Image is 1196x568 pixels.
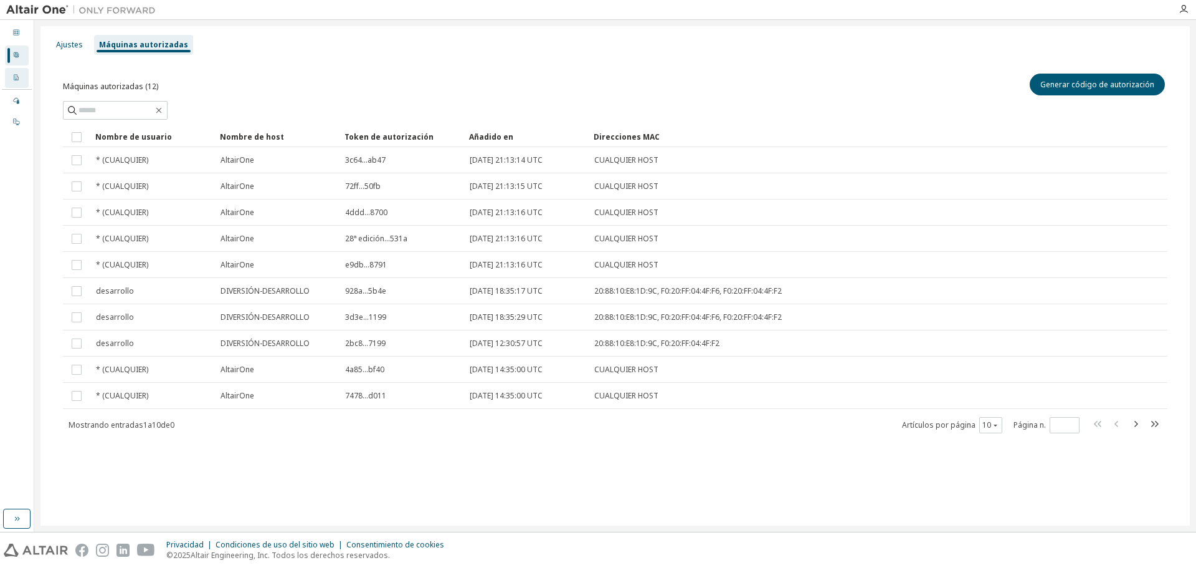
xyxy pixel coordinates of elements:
[1040,79,1154,90] font: Generar código de autorización
[594,233,658,244] font: CUALQUIER HOST
[345,312,386,322] font: 3d3e...1199
[1030,74,1165,95] button: Generar código de autorización
[221,338,310,349] font: DIVERSIÓN-DESARROLLO
[191,550,390,561] font: Altair Engineering, Inc. Todos los derechos reservados.
[221,364,254,375] font: AltairOne
[96,364,148,375] font: * (CUALQUIER)
[96,338,134,349] font: desarrollo
[470,390,543,401] font: [DATE] 14:35:00 UTC
[345,155,386,165] font: 3c64...ab47
[161,420,170,430] font: de
[470,233,543,244] font: [DATE] 21:13:16 UTC
[95,132,172,142] font: Nombre de usuario
[69,420,143,430] font: Mostrando entradas
[470,338,543,349] font: [DATE] 12:30:57 UTC
[982,420,991,430] font: 10
[221,390,254,401] font: AltairOne
[5,112,29,132] div: En las instalaciones
[594,181,658,191] font: CUALQUIER HOST
[345,259,387,270] font: e9db...8791
[96,207,148,218] font: * (CUALQUIER)
[594,286,782,296] font: 20:88:10:E8:1D:9C, F0:20:FF:04:4F:F6, F0:20:FF:04:4F:F2
[221,207,254,218] font: AltairOne
[221,233,254,244] font: AltairOne
[75,544,88,557] img: facebook.svg
[96,390,148,401] font: * (CUALQUIER)
[173,550,191,561] font: 2025
[143,420,148,430] font: 1
[345,286,386,296] font: 928a...5b4e
[137,544,155,557] img: youtube.svg
[96,181,148,191] font: * (CUALQUIER)
[470,312,543,322] font: [DATE] 18:35:29 UTC
[470,259,543,270] font: [DATE] 21:13:16 UTC
[5,23,29,43] div: Panel
[5,46,29,65] div: Perfil de usuario
[469,132,513,142] font: Añadido en
[5,91,29,111] div: Administrado
[345,390,386,401] font: 7478...d011
[470,286,543,296] font: [DATE] 18:35:17 UTC
[594,207,658,218] font: CUALQUIER HOST
[56,39,83,50] font: Ajustes
[221,259,254,270] font: AltairOne
[6,4,162,16] img: Altair Uno
[166,539,204,550] font: Privacidad
[221,181,254,191] font: AltairOne
[594,390,658,401] font: CUALQUIER HOST
[96,544,109,557] img: instagram.svg
[1013,420,1046,430] font: Página n.
[470,364,543,375] font: [DATE] 14:35:00 UTC
[216,539,335,550] font: Condiciones de uso del sitio web
[345,181,381,191] font: 72ff...50fb
[99,39,188,50] font: Máquinas autorizadas
[594,364,658,375] font: CUALQUIER HOST
[221,155,254,165] font: AltairOne
[594,312,782,322] font: 20:88:10:E8:1D:9C, F0:20:FF:04:4F:F6, F0:20:FF:04:4F:F2
[166,550,173,561] font: ©
[902,420,975,430] font: Artículos por página
[345,233,407,244] font: 28ª edición...531a
[221,286,310,296] font: DIVERSIÓN-DESARROLLO
[170,420,174,430] font: 0
[96,286,134,296] font: desarrollo
[345,338,386,349] font: 2bc8...7199
[96,259,148,270] font: * (CUALQUIER)
[96,233,148,244] font: * (CUALQUIER)
[594,259,658,270] font: CUALQUIER HOST
[148,420,152,430] font: a
[5,68,29,88] div: Perfil de la empresa
[470,181,543,191] font: [DATE] 21:13:15 UTC
[96,312,134,322] font: desarrollo
[470,207,543,218] font: [DATE] 21:13:16 UTC
[63,81,158,92] font: Máquinas autorizadas (12)
[345,207,387,218] font: 4ddd...8700
[594,155,658,165] font: CUALQUIER HOST
[116,544,130,557] img: linkedin.svg
[594,132,660,142] font: Direcciones MAC
[344,132,434,142] font: Token de autorización
[594,338,719,349] font: 20:88:10:E8:1D:9C, F0:20:FF:04:4F:F2
[4,544,68,557] img: altair_logo.svg
[345,364,384,375] font: 4a85...bf40
[96,155,148,165] font: * (CUALQUIER)
[221,312,310,322] font: DIVERSIÓN-DESARROLLO
[346,539,444,550] font: Consentimiento de cookies
[220,132,284,142] font: Nombre de host
[152,420,161,430] font: 10
[470,155,543,165] font: [DATE] 21:13:14 UTC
